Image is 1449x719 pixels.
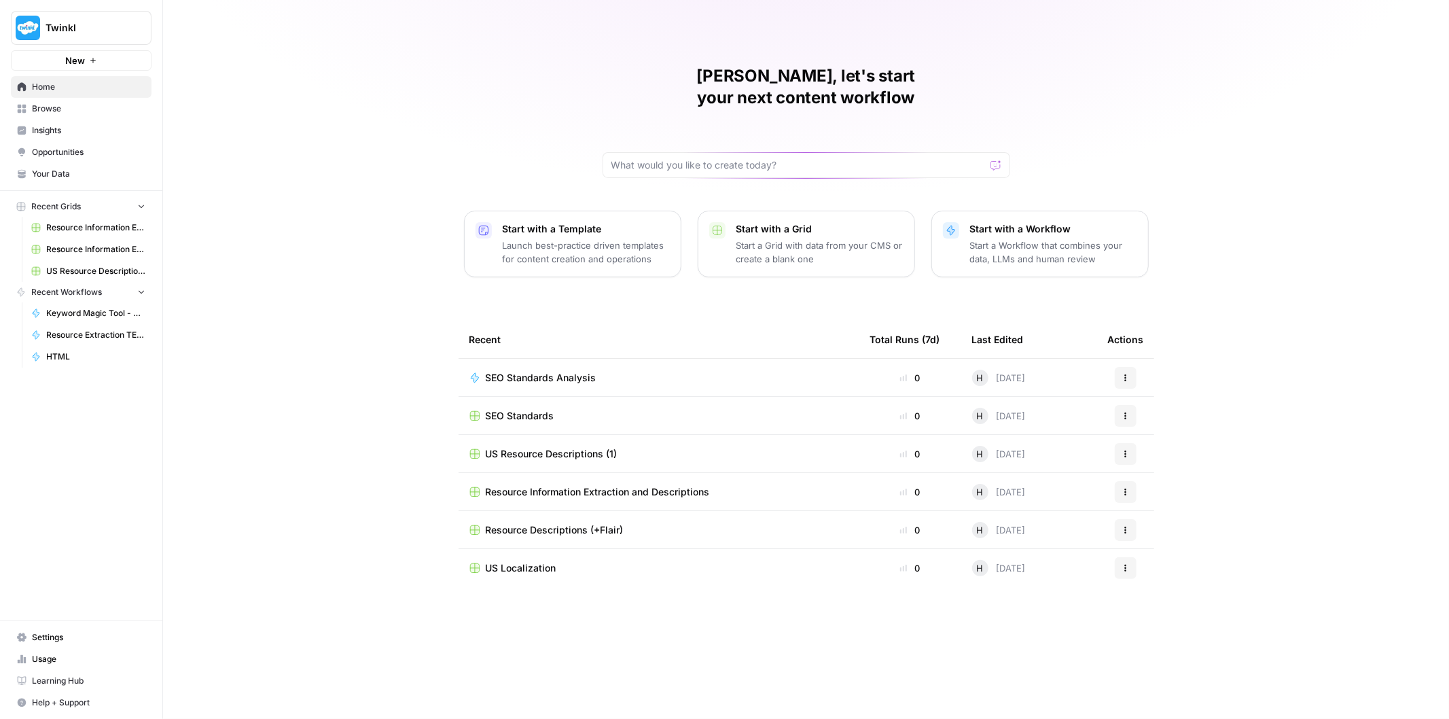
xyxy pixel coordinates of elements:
[46,329,145,341] span: Resource Extraction TEST
[870,409,950,423] div: 0
[503,239,670,266] p: Launch best-practice driven templates for content creation and operations
[486,409,554,423] span: SEO Standards
[970,222,1137,236] p: Start with a Workflow
[46,243,145,256] span: Resource Information Extraction Grid (1)
[46,222,145,234] span: Resource Information Extraction and Descriptions
[870,447,950,461] div: 0
[32,168,145,180] span: Your Data
[46,307,145,319] span: Keyword Magic Tool - CSV
[31,200,81,213] span: Recent Grids
[25,217,151,239] a: Resource Information Extraction and Descriptions
[32,697,145,709] span: Help + Support
[11,648,151,670] a: Usage
[32,675,145,687] span: Learning Hub
[46,265,145,277] span: US Resource Descriptions (1)
[469,409,848,423] a: SEO Standards
[11,282,151,302] button: Recent Workflows
[870,523,950,537] div: 0
[11,627,151,648] a: Settings
[32,124,145,137] span: Insights
[11,120,151,141] a: Insights
[486,371,596,385] span: SEO Standards Analysis
[469,561,848,575] a: US Localization
[11,692,151,714] button: Help + Support
[11,670,151,692] a: Learning Hub
[11,98,151,120] a: Browse
[972,370,1026,386] div: [DATE]
[46,21,128,35] span: Twinkl
[972,522,1026,538] div: [DATE]
[977,409,984,423] span: H
[970,239,1137,266] p: Start a Workflow that combines your data, LLMs and human review
[11,141,151,163] a: Opportunities
[603,65,1010,109] h1: [PERSON_NAME], let's start your next content workflow
[46,351,145,363] span: HTML
[32,103,145,115] span: Browse
[32,631,145,644] span: Settings
[25,302,151,324] a: Keyword Magic Tool - CSV
[972,446,1026,462] div: [DATE]
[870,485,950,499] div: 0
[736,239,904,266] p: Start a Grid with data from your CMS or create a blank one
[931,211,1149,277] button: Start with a WorkflowStart a Workflow that combines your data, LLMs and human review
[977,371,984,385] span: H
[32,653,145,665] span: Usage
[469,447,848,461] a: US Resource Descriptions (1)
[469,485,848,499] a: Resource Information Extraction and Descriptions
[870,321,940,358] div: Total Runs (7d)
[486,523,624,537] span: Resource Descriptions (+Flair)
[977,523,984,537] span: H
[11,196,151,217] button: Recent Grids
[972,321,1024,358] div: Last Edited
[611,158,985,172] input: What would you like to create today?
[11,163,151,185] a: Your Data
[469,321,848,358] div: Recent
[977,485,984,499] span: H
[25,239,151,260] a: Resource Information Extraction Grid (1)
[16,16,40,40] img: Twinkl Logo
[11,76,151,98] a: Home
[972,560,1026,576] div: [DATE]
[32,81,145,93] span: Home
[25,346,151,368] a: HTML
[972,408,1026,424] div: [DATE]
[469,371,848,385] a: SEO Standards Analysis
[11,11,151,45] button: Workspace: Twinkl
[870,561,950,575] div: 0
[736,222,904,236] p: Start with a Grid
[486,485,710,499] span: Resource Information Extraction and Descriptions
[486,561,556,575] span: US Localization
[698,211,915,277] button: Start with a GridStart a Grid with data from your CMS or create a blank one
[486,447,618,461] span: US Resource Descriptions (1)
[503,222,670,236] p: Start with a Template
[11,50,151,71] button: New
[464,211,681,277] button: Start with a TemplateLaunch best-practice driven templates for content creation and operations
[25,324,151,346] a: Resource Extraction TEST
[1108,321,1144,358] div: Actions
[25,260,151,282] a: US Resource Descriptions (1)
[972,484,1026,500] div: [DATE]
[977,447,984,461] span: H
[65,54,85,67] span: New
[977,561,984,575] span: H
[32,146,145,158] span: Opportunities
[469,523,848,537] a: Resource Descriptions (+Flair)
[870,371,950,385] div: 0
[31,286,102,298] span: Recent Workflows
